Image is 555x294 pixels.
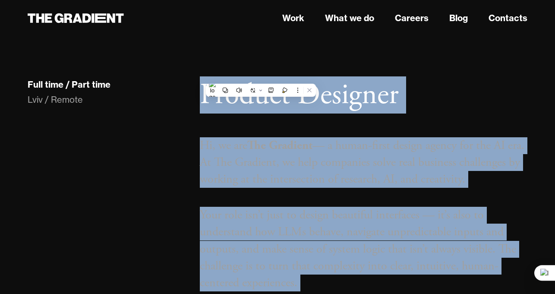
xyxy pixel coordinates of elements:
[28,94,183,106] div: Lviv / Remote
[200,78,527,113] h1: Product Designer
[282,12,304,25] a: Work
[395,12,429,25] a: Careers
[28,79,110,90] div: Full time / Part time
[449,12,468,25] a: Blog
[247,138,312,153] strong: The Gradient
[489,12,527,25] a: Contacts
[325,12,374,25] a: What we do
[200,137,527,188] p: Hi, we are — a human-first design agency for the AI era. At The Gradient, we help companies solve...
[200,207,527,291] p: Your role isn’t just to design beautiful interfaces — it’s also to understand how LLMs behave, na...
